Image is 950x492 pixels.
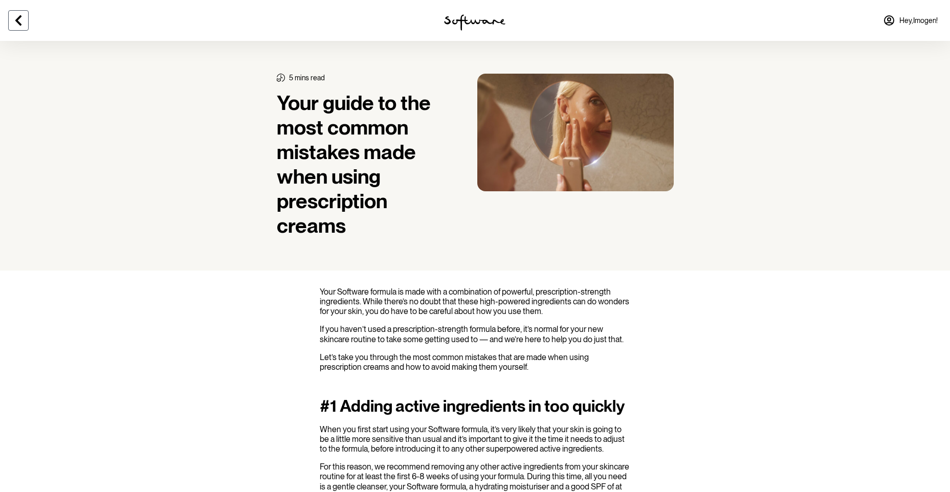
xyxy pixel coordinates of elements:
[320,396,625,416] span: #1 Adding active ingredients in too quickly
[877,8,944,33] a: Hey,Imogen!
[477,74,674,191] img: Applying skincare with prescription creams
[277,91,457,238] h2: Your guide to the most common mistakes made when using prescription creams
[289,74,325,82] p: 5 mins read
[320,287,631,317] p: Your Software formula is made with a combination of powerful, prescription-strength ingredients. ...
[899,16,938,25] span: Hey, Imogen !
[444,14,505,31] img: software logo
[320,424,631,454] p: When you first start using your Software formula, it’s very likely that your skin is going to be ...
[320,324,631,344] p: If you haven’t used a prescription-strength formula before, it’s normal for your new skincare rou...
[320,352,631,372] p: Let’s take you through the most common mistakes that are made when using prescription creams and ...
